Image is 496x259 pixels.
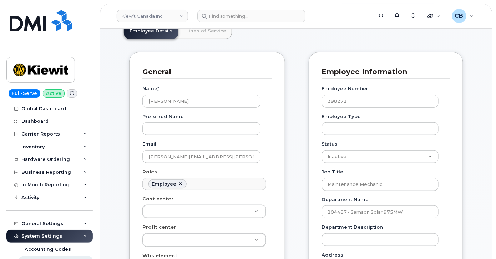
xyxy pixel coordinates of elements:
[322,67,445,77] h3: Employee Information
[142,224,176,230] label: Profit center
[142,252,177,259] label: Wbs element
[322,196,369,203] label: Department Name
[322,141,338,147] label: Status
[124,23,178,39] a: Employee Details
[322,252,344,258] label: Address
[322,224,383,230] label: Department Description
[422,9,446,23] div: Quicklinks
[142,141,156,147] label: Email
[322,85,369,92] label: Employee Number
[322,168,344,175] label: Job Title
[157,86,159,91] abbr: required
[142,168,157,175] label: Roles
[455,12,464,20] span: CB
[142,113,184,120] label: Preferred Name
[142,67,267,77] h3: General
[465,228,491,254] iframe: Messenger Launcher
[447,9,479,23] div: Chris Brian
[142,85,159,92] label: Name
[142,195,173,202] label: Cost center
[152,181,176,187] div: Employee
[181,23,232,39] a: Lines of Service
[117,10,188,22] a: Kiewit Canada Inc
[322,113,361,120] label: Employee Type
[197,10,305,22] input: Find something...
